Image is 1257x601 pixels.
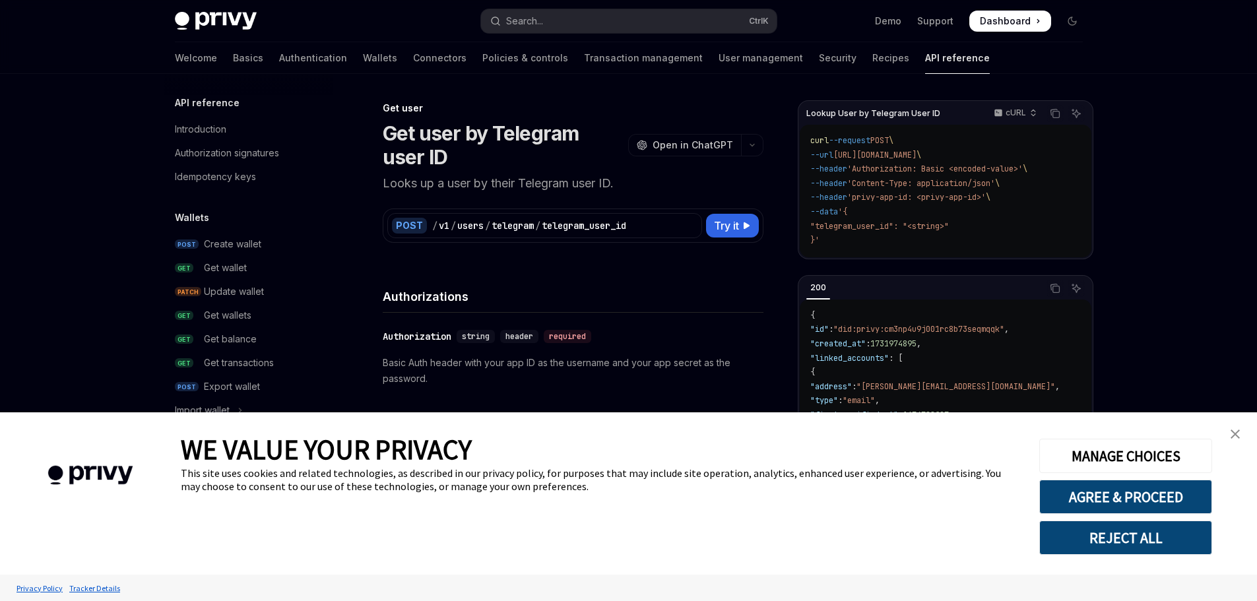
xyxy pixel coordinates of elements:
span: "type" [810,395,838,406]
a: Privacy Policy [13,577,66,600]
div: Update wallet [204,284,264,300]
span: }' [810,235,820,245]
span: --data [810,206,838,217]
span: GET [175,334,193,344]
button: Toggle dark mode [1062,11,1083,32]
a: GETGet transactions [164,351,333,375]
div: / [451,219,456,232]
h5: API reference [175,95,240,111]
div: users [457,219,484,232]
span: GET [175,358,193,368]
span: "first_verified_at" [810,410,898,420]
div: / [485,219,490,232]
a: Transaction management [584,42,703,74]
button: Ask AI [1068,280,1085,297]
span: "linked_accounts" [810,353,889,364]
p: Basic Auth header with your app ID as the username and your app secret as the password. [383,355,763,387]
a: Policies & controls [482,42,568,74]
span: Ctrl K [749,16,769,26]
span: POST [870,135,889,146]
a: Authentication [279,42,347,74]
h4: Authorizations [383,288,763,305]
div: Export wallet [204,379,260,395]
span: --request [829,135,870,146]
span: : [852,381,856,392]
div: Authorization [383,330,451,343]
span: "did:privy:cm3np4u9j001rc8b73seqmqqk" [833,324,1004,334]
a: PATCHUpdate wallet [164,280,333,303]
span: --header [810,178,847,189]
a: Connectors [413,42,467,74]
span: "address" [810,381,852,392]
span: "email" [843,395,875,406]
span: , [1004,324,1009,334]
p: cURL [1006,108,1026,118]
a: Support [917,15,953,28]
span: PATCH [175,287,201,297]
div: 200 [806,280,830,296]
span: "telegram_user_id": "<string>" [810,221,949,232]
button: REJECT ALL [1039,521,1212,555]
span: curl [810,135,829,146]
span: [URL][DOMAIN_NAME] [833,150,917,160]
span: \ [995,178,1000,189]
div: Idempotency keys [175,169,256,185]
a: GETGet wallets [164,303,333,327]
span: \ [986,192,990,203]
span: Lookup User by Telegram User ID [806,108,940,119]
span: , [1055,381,1060,392]
div: This site uses cookies and related technologies, as described in our privacy policy, for purposes... [181,466,1019,493]
div: Introduction [175,121,226,137]
span: POST [175,382,199,392]
div: POST [392,218,427,234]
button: Copy the contents from the code block [1047,105,1064,122]
span: "[PERSON_NAME][EMAIL_ADDRESS][DOMAIN_NAME]" [856,381,1055,392]
span: , [917,338,921,349]
div: / [432,219,437,232]
span: : [829,324,833,334]
span: : [866,338,870,349]
span: Try it [714,218,739,234]
span: POST [175,239,199,249]
span: '{ [838,206,847,217]
span: { [810,367,815,377]
a: Basics [233,42,263,74]
span: "created_at" [810,338,866,349]
span: GET [175,263,193,273]
div: required [544,330,591,343]
span: 'Authorization: Basic <encoded-value>' [847,164,1023,174]
span: WE VALUE YOUR PRIVACY [181,432,472,466]
a: Introduction [164,117,333,141]
span: , [875,395,880,406]
a: User management [719,42,803,74]
h5: Wallets [175,210,209,226]
a: Demo [875,15,901,28]
div: v1 [439,219,449,232]
button: Copy the contents from the code block [1047,280,1064,297]
a: Dashboard [969,11,1051,32]
span: : [ [889,353,903,364]
button: cURL [986,102,1043,125]
img: close banner [1231,429,1240,439]
a: GETGet wallet [164,256,333,280]
button: Ask AI [1068,105,1085,122]
a: POSTCreate wallet [164,232,333,256]
div: telegram [492,219,534,232]
span: header [505,331,533,342]
span: Open in ChatGPT [653,139,733,152]
div: Get balance [204,331,257,347]
span: : [898,410,903,420]
button: Try it [706,214,759,237]
button: Toggle Import wallet section [164,398,333,422]
a: POSTExport wallet [164,375,333,398]
span: , [949,410,953,420]
div: Get transactions [204,355,274,371]
div: Get wallets [204,307,251,323]
div: Import wallet [175,402,230,418]
a: close banner [1222,421,1248,447]
span: --url [810,150,833,160]
p: Looks up a user by their Telegram user ID. [383,174,763,193]
span: "id" [810,324,829,334]
span: --header [810,192,847,203]
a: Wallets [363,42,397,74]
